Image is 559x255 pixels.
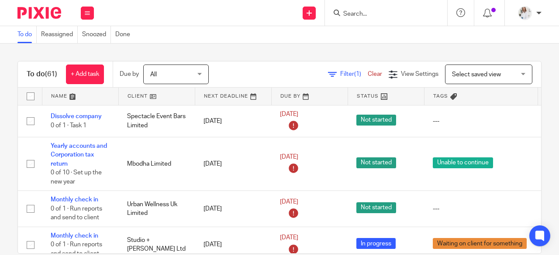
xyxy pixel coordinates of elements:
h1: To do [27,70,57,79]
a: Clear [368,71,382,77]
div: --- [433,117,529,126]
span: In progress [356,238,396,249]
a: Snoozed [82,26,111,43]
span: [DATE] [280,111,298,117]
a: Dissolve company [51,113,102,119]
span: [DATE] [280,154,298,160]
span: Waiting on client for something [433,238,527,249]
span: (1) [354,71,361,77]
td: [DATE] [195,105,271,137]
span: Select saved view [452,71,501,78]
span: [DATE] [280,235,298,241]
span: [DATE] [280,199,298,205]
a: Yearly accounts and Corporation tax return [51,143,107,167]
span: Not started [356,157,396,168]
span: (61) [45,71,57,78]
a: Done [115,26,135,43]
span: View Settings [401,71,438,77]
span: Not started [356,115,396,126]
a: To do [17,26,37,43]
span: 0 of 1 · Task 1 [51,122,86,129]
span: 0 of 1 · Run reports and send to client [51,206,102,221]
img: Daisy.JPG [518,6,532,20]
p: Due by [120,70,139,78]
td: [DATE] [195,137,271,191]
td: Mbodha Limited [118,137,195,191]
a: Monthly check in [51,233,98,239]
img: Pixie [17,7,61,19]
td: Urban Wellness Uk Limited [118,191,195,227]
a: Reassigned [41,26,78,43]
span: Unable to continue [433,157,493,168]
td: Spectacle Event Bars Limited [118,105,195,137]
span: 0 of 10 · Set up the new year [51,170,102,185]
span: Tags [433,94,448,99]
div: --- [433,204,529,213]
span: Not started [356,202,396,213]
span: All [150,71,157,78]
a: + Add task [66,65,104,84]
span: Filter [340,71,368,77]
td: [DATE] [195,191,271,227]
a: Monthly check in [51,197,98,203]
input: Search [342,10,421,18]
